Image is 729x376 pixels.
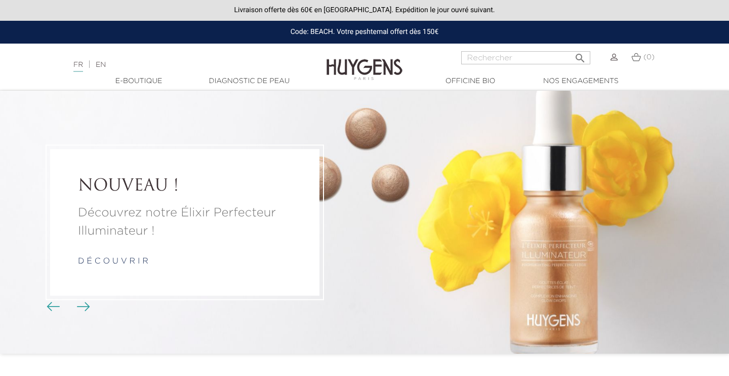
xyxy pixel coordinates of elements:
div: Boutons du carrousel [51,299,84,314]
a: Découvrez notre Élixir Perfecteur Illuminateur ! [78,204,292,240]
a: NOUVEAU ! [78,177,292,196]
img: Huygens [327,43,402,82]
a: FR [73,61,83,72]
button:  [571,48,589,62]
a: E-Boutique [88,76,189,87]
i:  [574,49,586,61]
input: Rechercher [461,51,590,64]
a: Diagnostic de peau [198,76,300,87]
a: Officine Bio [420,76,521,87]
a: EN [96,61,106,68]
span: (0) [643,54,655,61]
a: d é c o u v r i r [78,257,148,266]
div: | [68,59,296,71]
a: Nos engagements [530,76,631,87]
